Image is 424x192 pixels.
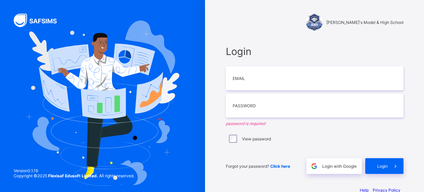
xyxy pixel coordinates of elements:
[242,136,271,141] label: View password
[14,168,134,173] span: Version 0.1.19
[270,164,290,169] a: Click here
[310,162,318,170] img: google.396cfc9801f0270233282035f929180a.svg
[377,164,388,169] span: Login
[322,164,357,169] span: Login with Google
[14,14,65,27] img: SAFSIMS Logo
[326,20,404,25] span: [PERSON_NAME]'s Model & High School
[226,121,404,126] em: password is required
[14,173,134,178] span: Copyright © 2025 All rights reserved.
[226,45,404,57] span: Login
[48,173,98,178] strong: Flexisaf Edusoft Limited.
[226,164,290,169] span: Forgot your password?
[26,20,179,186] img: Hero Image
